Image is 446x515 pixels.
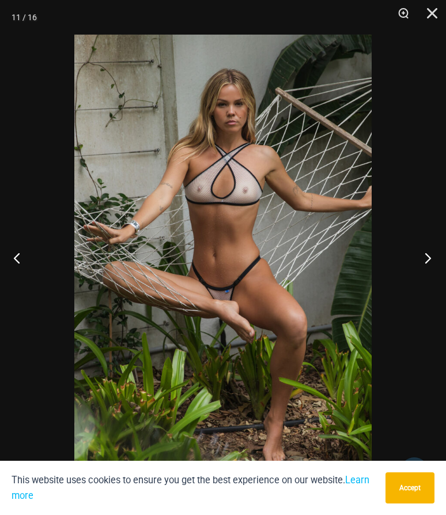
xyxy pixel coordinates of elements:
img: Trade Winds IvoryInk 384 Top 469 Thong 04 [74,35,372,480]
a: Learn more [12,475,369,501]
div: 11 / 16 [12,9,37,26]
button: Next [403,229,446,287]
p: This website uses cookies to ensure you get the best experience on our website. [12,472,377,503]
button: Accept [385,472,434,503]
